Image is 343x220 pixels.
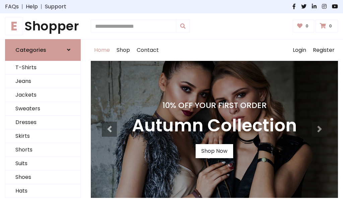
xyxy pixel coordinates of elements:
span: 0 [304,23,310,29]
a: 0 [316,20,338,32]
a: Shorts [5,143,80,157]
a: EShopper [5,19,81,34]
a: Skirts [5,129,80,143]
a: Jackets [5,88,80,102]
a: Hats [5,184,80,198]
a: Support [45,3,66,11]
a: Shop [113,39,133,61]
a: Home [91,39,113,61]
h3: Autumn Collection [132,115,297,136]
span: | [38,3,45,11]
h4: 10% Off Your First Order [132,101,297,110]
a: Sweaters [5,102,80,116]
a: Register [310,39,338,61]
a: Shoes [5,171,80,184]
a: Dresses [5,116,80,129]
a: Jeans [5,75,80,88]
a: Shop Now [196,144,233,158]
span: | [19,3,26,11]
a: Categories [5,39,81,61]
span: E [5,17,23,35]
a: Contact [133,39,162,61]
a: T-Shirts [5,61,80,75]
a: Help [26,3,38,11]
h6: Categories [15,47,46,53]
a: Suits [5,157,80,171]
a: Login [289,39,310,61]
span: 0 [327,23,334,29]
a: 0 [293,20,315,32]
h1: Shopper [5,19,81,34]
a: FAQs [5,3,19,11]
